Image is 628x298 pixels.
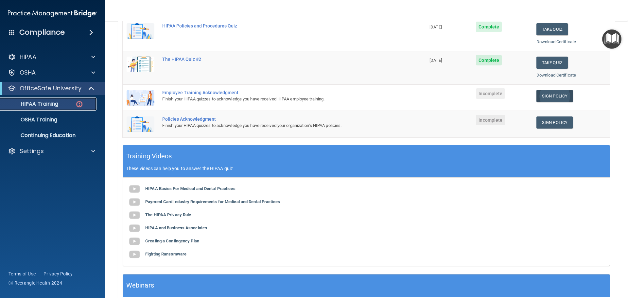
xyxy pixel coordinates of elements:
a: Settings [8,147,95,155]
button: Open Resource Center [602,29,621,49]
img: PMB logo [8,7,97,20]
b: The HIPAA Privacy Rule [145,212,191,217]
img: gray_youtube_icon.38fcd6cc.png [128,248,141,261]
img: gray_youtube_icon.38fcd6cc.png [128,209,141,222]
a: Terms of Use [9,271,36,277]
p: Settings [20,147,44,155]
p: HIPAA Training [4,101,58,107]
a: Sign Policy [536,116,573,129]
button: Take Quiz [536,23,568,35]
a: Privacy Policy [44,271,73,277]
p: OSHA Training [4,116,57,123]
h4: Compliance [19,28,65,37]
span: Complete [476,55,502,65]
img: danger-circle.6113f641.png [75,100,83,108]
a: Download Certificate [536,73,576,78]
span: [DATE] [429,58,442,63]
div: Policies Acknowledgment [162,116,393,122]
img: gray_youtube_icon.38fcd6cc.png [128,196,141,209]
p: HIPAA [20,53,36,61]
span: Incomplete [476,115,505,125]
img: gray_youtube_icon.38fcd6cc.png [128,235,141,248]
a: Sign Policy [536,90,573,102]
p: Continuing Education [4,132,94,139]
p: OfficeSafe University [20,84,81,92]
span: Incomplete [476,88,505,99]
button: Take Quiz [536,57,568,69]
a: Download Certificate [536,39,576,44]
span: Ⓒ Rectangle Health 2024 [9,280,62,286]
span: [DATE] [429,25,442,29]
div: Employee Training Acknowledgment [162,90,393,95]
h5: Training Videos [126,150,172,162]
b: HIPAA Basics For Medical and Dental Practices [145,186,235,191]
img: gray_youtube_icon.38fcd6cc.png [128,183,141,196]
span: Complete [476,22,502,32]
p: These videos can help you to answer the HIPAA quiz [126,166,606,171]
div: Finish your HIPAA quizzes to acknowledge you have received HIPAA employee training. [162,95,393,103]
img: gray_youtube_icon.38fcd6cc.png [128,222,141,235]
h5: Webinars [126,280,154,291]
a: OfficeSafe University [8,84,95,92]
div: HIPAA Policies and Procedures Quiz [162,23,393,28]
a: OSHA [8,69,95,77]
b: Creating a Contingency Plan [145,238,199,243]
b: HIPAA and Business Associates [145,225,207,230]
div: The HIPAA Quiz #2 [162,57,393,62]
div: Finish your HIPAA quizzes to acknowledge you have received your organization’s HIPAA policies. [162,122,393,130]
p: OSHA [20,69,36,77]
b: Fighting Ransomware [145,252,186,256]
a: HIPAA [8,53,95,61]
b: Payment Card Industry Requirements for Medical and Dental Practices [145,199,280,204]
